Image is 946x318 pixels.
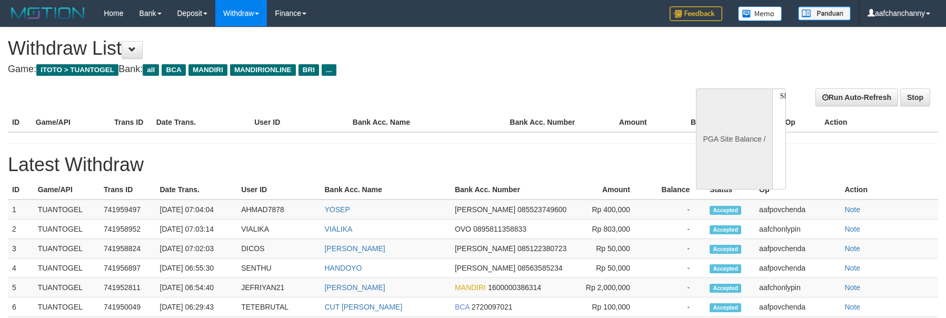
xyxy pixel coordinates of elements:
td: TUANTOGEL [34,200,99,220]
th: Op [755,180,840,200]
td: aafchonlypin [755,278,840,297]
td: [DATE] 06:54:40 [156,278,237,297]
td: TUANTOGEL [34,239,99,259]
span: MANDIRIONLINE [230,64,296,76]
span: 08563585234 [517,264,563,272]
td: Rp 50,000 [575,259,646,278]
td: 741956897 [99,259,155,278]
a: [PERSON_NAME] [324,283,385,292]
a: Note [844,283,860,292]
img: Button%20Memo.svg [738,6,782,21]
td: 4 [8,259,34,278]
span: MANDIRI [188,64,227,76]
span: 085122380723 [517,244,566,253]
th: User ID [250,113,348,132]
span: BCA [455,303,470,311]
a: VIALIKA [324,225,352,233]
a: Note [844,205,860,214]
th: Bank Acc. Name [320,180,450,200]
span: Accepted [710,284,741,293]
td: Rp 400,000 [575,200,646,220]
td: [DATE] 06:29:43 [156,297,237,317]
td: Rp 100,000 [575,297,646,317]
a: [PERSON_NAME] [324,244,385,253]
span: [PERSON_NAME] [455,264,515,272]
td: 6 [8,297,34,317]
th: Amount [584,113,663,132]
td: 741959497 [99,200,155,220]
td: [DATE] 07:02:03 [156,239,237,259]
img: panduan.png [798,6,851,21]
th: Bank Acc. Name [348,113,506,132]
th: Balance [663,113,735,132]
a: Note [844,225,860,233]
th: Game/API [34,180,99,200]
td: TUANTOGEL [34,278,99,297]
th: Action [840,180,938,200]
td: - [646,200,705,220]
span: Accepted [710,303,741,312]
th: Amount [575,180,646,200]
th: User ID [237,180,320,200]
a: CUT [PERSON_NAME] [324,303,402,311]
td: JEFRIYAN21 [237,278,320,297]
th: ID [8,113,32,132]
span: Accepted [710,225,741,234]
td: TETEBRUTAL [237,297,320,317]
td: 741958952 [99,220,155,239]
img: Feedback.jpg [670,6,722,21]
img: MOTION_logo.png [8,5,88,21]
div: PGA Site Balance / [696,88,772,190]
a: Stop [900,88,930,106]
span: [PERSON_NAME] [455,205,515,214]
td: [DATE] 06:55:30 [156,259,237,278]
th: ID [8,180,34,200]
td: 741950049 [99,297,155,317]
td: 5 [8,278,34,297]
h4: Game: Bank: [8,64,620,75]
span: MANDIRI [455,283,486,292]
span: ITOTO > TUANTOGEL [36,64,118,76]
a: HANDOYO [324,264,362,272]
a: Run Auto-Refresh [815,88,898,106]
h1: Latest Withdraw [8,154,938,175]
td: - [646,297,705,317]
td: - [646,220,705,239]
td: [DATE] 07:04:04 [156,200,237,220]
span: 0895811358833 [473,225,526,233]
td: TUANTOGEL [34,220,99,239]
span: ... [322,64,336,76]
td: 741958824 [99,239,155,259]
td: - [646,259,705,278]
th: Status [705,180,755,200]
th: Game/API [32,113,110,132]
span: [PERSON_NAME] [455,244,515,253]
td: 3 [8,239,34,259]
span: OVO [455,225,471,233]
td: 2 [8,220,34,239]
td: TUANTOGEL [34,297,99,317]
td: aafpovchenda [755,259,840,278]
span: BRI [298,64,319,76]
a: Note [844,264,860,272]
th: Op [781,113,820,132]
td: - [646,278,705,297]
td: TUANTOGEL [34,259,99,278]
th: Date Trans. [152,113,251,132]
span: BCA [162,64,185,76]
td: aafchonlypin [755,220,840,239]
td: aafpovchenda [755,239,840,259]
td: aafpovchenda [755,297,840,317]
td: AHMAD7878 [237,200,320,220]
th: Bank Acc. Number [505,113,584,132]
th: Bank Acc. Number [451,180,575,200]
th: Action [820,113,938,132]
h1: Withdraw List [8,38,620,59]
td: VIALIKA [237,220,320,239]
td: - [646,239,705,259]
a: Note [844,303,860,311]
span: all [143,64,159,76]
td: aafpovchenda [755,200,840,220]
td: 1 [8,200,34,220]
td: 741952811 [99,278,155,297]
